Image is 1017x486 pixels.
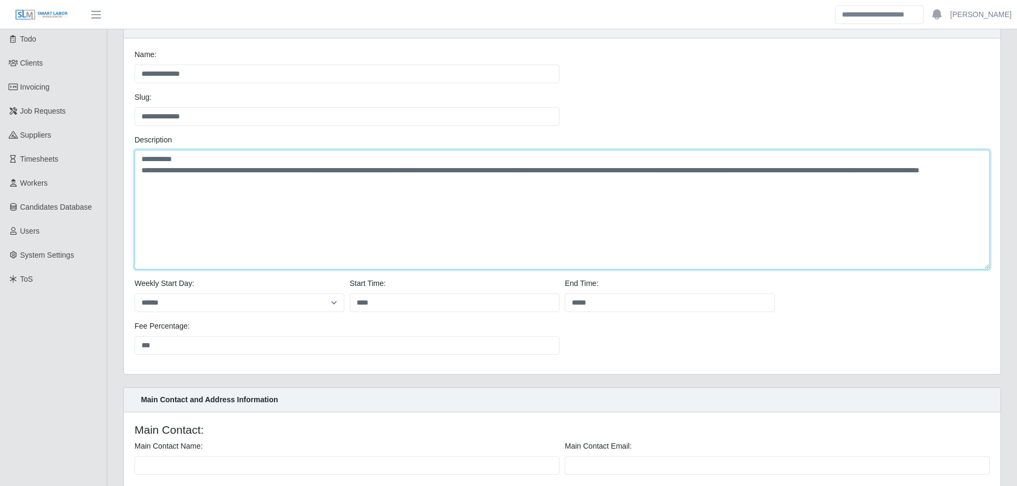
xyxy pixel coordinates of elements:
[20,35,36,43] span: Todo
[565,278,598,289] label: End Time:
[135,321,190,332] label: Fee Percentage:
[350,278,386,289] label: Start Time:
[20,107,66,115] span: Job Requests
[20,251,74,259] span: System Settings
[20,155,59,163] span: Timesheets
[135,423,990,436] h4: Main Contact:
[20,179,48,187] span: Workers
[135,134,172,146] label: Description
[20,275,33,283] span: ToS
[15,9,68,21] img: SLM Logo
[135,441,203,452] label: Main Contact Name:
[135,49,156,60] label: Name:
[20,83,50,91] span: Invoicing
[20,131,51,139] span: Suppliers
[565,441,632,452] label: Main Contact Email:
[135,278,194,289] label: Weekly Start Day:
[20,203,92,211] span: Candidates Database
[141,395,278,404] strong: Main Contact and Address Information
[20,59,43,67] span: Clients
[835,5,924,24] input: Search
[950,9,1012,20] a: [PERSON_NAME]
[135,92,152,103] label: Slug:
[20,227,40,235] span: Users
